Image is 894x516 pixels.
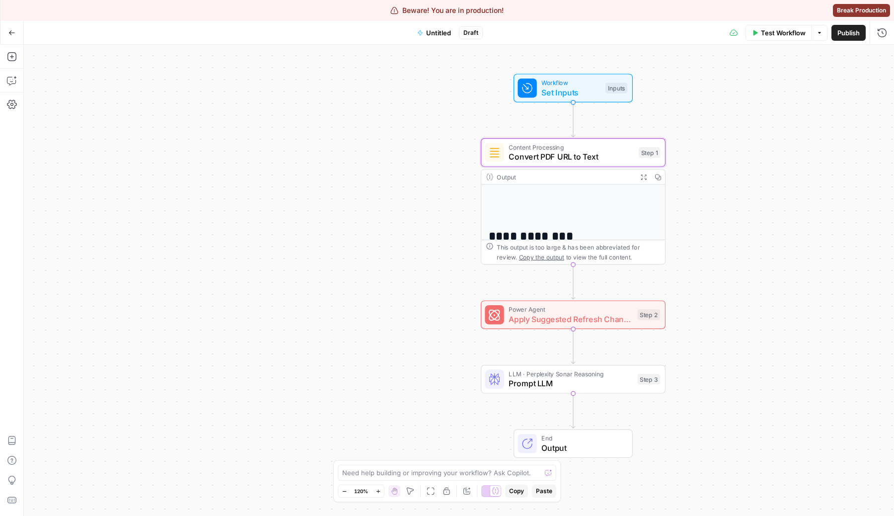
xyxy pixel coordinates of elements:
[481,300,666,329] div: Power AgentApply Suggested Refresh ChangesStep 2
[463,28,478,37] span: Draft
[489,147,501,159] img: 62yuwf1kr9krw125ghy9mteuwaw4
[638,374,661,385] div: Step 3
[497,172,633,181] div: Output
[390,5,504,15] div: Beware! You are in production!
[505,485,528,498] button: Copy
[571,264,575,299] g: Edge from step_1 to step_2
[571,102,575,137] g: Edge from start to step_1
[541,442,622,454] span: Output
[411,25,457,41] button: Untitled
[571,329,575,364] g: Edge from step_2 to step_3
[831,25,866,41] button: Publish
[509,142,634,152] span: Content Processing
[509,305,633,314] span: Power Agent
[761,28,806,38] span: Test Workflow
[509,369,633,378] span: LLM · Perplexity Sonar Reasoning
[481,138,666,264] div: Content ProcessingConvert PDF URL to TextStep 1Output**** **** ***This output is too large & has ...
[509,313,633,325] span: Apply Suggested Refresh Changes
[509,487,524,496] span: Copy
[509,151,634,163] span: Convert PDF URL to Text
[354,487,368,495] span: 120%
[745,25,812,41] button: Test Workflow
[481,365,666,394] div: LLM · Perplexity Sonar ReasoningPrompt LLMStep 3
[509,377,633,389] span: Prompt LLM
[481,74,666,102] div: WorkflowSet InputsInputs
[426,28,451,38] span: Untitled
[541,78,600,87] span: Workflow
[536,487,552,496] span: Paste
[541,86,600,98] span: Set Inputs
[571,394,575,429] g: Edge from step_3 to end
[605,83,627,93] div: Inputs
[519,254,564,260] span: Copy the output
[481,430,666,458] div: EndOutput
[532,485,556,498] button: Paste
[833,4,890,17] button: Break Production
[837,6,886,15] span: Break Production
[837,28,860,38] span: Publish
[638,309,661,320] div: Step 2
[639,147,660,158] div: Step 1
[541,433,622,443] span: End
[497,243,660,261] div: This output is too large & has been abbreviated for review. to view the full content.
